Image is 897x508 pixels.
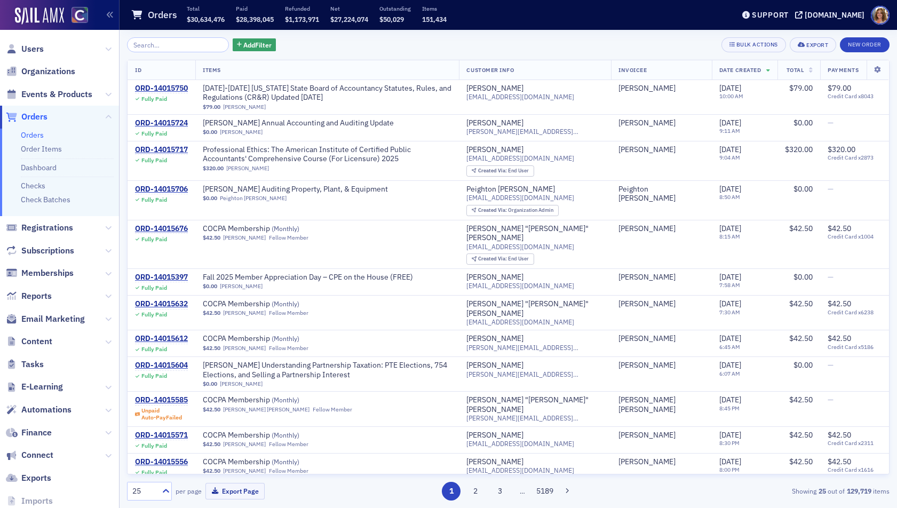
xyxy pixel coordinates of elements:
div: ORD-14015612 [135,334,188,344]
span: Add Filter [243,40,272,50]
span: [DATE] [719,360,741,370]
span: $0.00 [203,129,217,136]
a: SailAMX [15,7,64,25]
a: [PERSON_NAME] [466,431,523,440]
span: [DATE] [719,334,741,343]
span: $42.50 [789,334,813,343]
a: ORD-14015571 [135,431,188,440]
a: Connect [6,449,53,461]
span: Peighton Miyasaki [618,185,704,203]
a: [PERSON_NAME] [226,165,269,172]
span: Content [21,336,52,347]
time: 8:50 AM [719,193,740,201]
span: $0.00 [793,118,813,128]
a: Order Items [21,144,62,154]
a: Finance [6,427,52,439]
img: SailAMX [72,7,88,23]
span: $42.50 [203,309,220,316]
a: Orders [6,111,47,123]
a: ORD-14015724 [135,118,188,128]
span: Connect [21,449,53,461]
a: New Order [840,39,890,49]
p: Net [330,5,368,12]
span: Email Marketing [21,313,85,325]
a: Registrations [6,222,73,234]
span: ( Monthly ) [272,395,299,404]
span: $42.50 [789,299,813,308]
a: Tasks [6,359,44,370]
a: [PERSON_NAME] [223,234,266,241]
div: Fellow Member [269,234,308,241]
div: ORD-14015706 [135,185,188,194]
span: Anke Spiegelhauer [618,118,704,128]
span: Memberships [21,267,74,279]
a: COCPA Membership (Monthly) [203,395,337,405]
span: Events & Products [21,89,92,100]
a: [PERSON_NAME] [618,334,676,344]
span: — [828,272,834,282]
span: Date Created [719,66,761,74]
span: COCPA Membership [203,334,337,344]
a: ORD-14015556 [135,457,188,467]
span: [DATE] [719,145,741,154]
span: E-Learning [21,381,63,393]
span: $0.00 [203,380,217,387]
span: $42.50 [203,406,220,413]
a: Events & Products [6,89,92,100]
p: Paid [236,5,274,12]
button: 3 [490,482,509,501]
div: Fully Paid [141,157,167,164]
div: Fully Paid [141,284,167,291]
div: Fully Paid [141,372,167,379]
span: $79.00 [828,83,851,93]
div: Fully Paid [141,196,167,203]
a: [PERSON_NAME] [223,467,266,474]
span: Orders [21,111,47,123]
span: [DATE] [719,272,741,282]
p: Items [422,5,447,12]
a: ORD-14015585 [135,395,188,405]
span: Total [787,66,804,74]
div: Fellow Member [313,406,352,413]
a: [PERSON_NAME] [466,457,523,467]
a: [PERSON_NAME] "[PERSON_NAME]" [PERSON_NAME] [466,299,604,318]
span: [EMAIL_ADDRESS][DOMAIN_NAME] [466,93,574,101]
a: [PERSON_NAME] [PERSON_NAME] [618,395,704,414]
a: [PERSON_NAME] [466,361,523,370]
span: 151,434 [422,15,447,23]
div: [PERSON_NAME] [618,431,676,440]
span: ( Monthly ) [272,299,299,308]
a: [PERSON_NAME] [466,118,523,128]
a: [PERSON_NAME] [618,118,676,128]
button: [DOMAIN_NAME] [795,11,868,19]
a: [PERSON_NAME] [466,334,523,344]
a: Professional Ethics: The American Institute of Certified Public Accountants' Comprehensive Course... [203,145,451,164]
div: Fellow Member [269,309,308,316]
time: 8:45 PM [719,404,740,412]
span: ( Monthly ) [272,334,299,343]
span: Created Via : [478,255,508,262]
span: Jessica Prefume [618,361,704,370]
span: Carl R Ellenburg Ellenburg [618,395,704,414]
span: ( Monthly ) [272,431,299,439]
a: Users [6,43,44,55]
a: COCPA Membership (Monthly) [203,334,337,344]
div: ORD-14015604 [135,361,188,370]
a: ORD-14015750 [135,84,188,93]
span: COCPA Membership [203,457,337,467]
div: [PERSON_NAME] [618,361,676,370]
button: 5189 [535,482,554,501]
span: $30,634,476 [187,15,225,23]
span: $1,173,971 [285,15,319,23]
div: Export [806,42,828,48]
span: [EMAIL_ADDRESS][DOMAIN_NAME] [466,282,574,290]
div: [PERSON_NAME] [466,273,523,282]
a: [PERSON_NAME] [618,457,676,467]
a: [PERSON_NAME] [220,380,263,387]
